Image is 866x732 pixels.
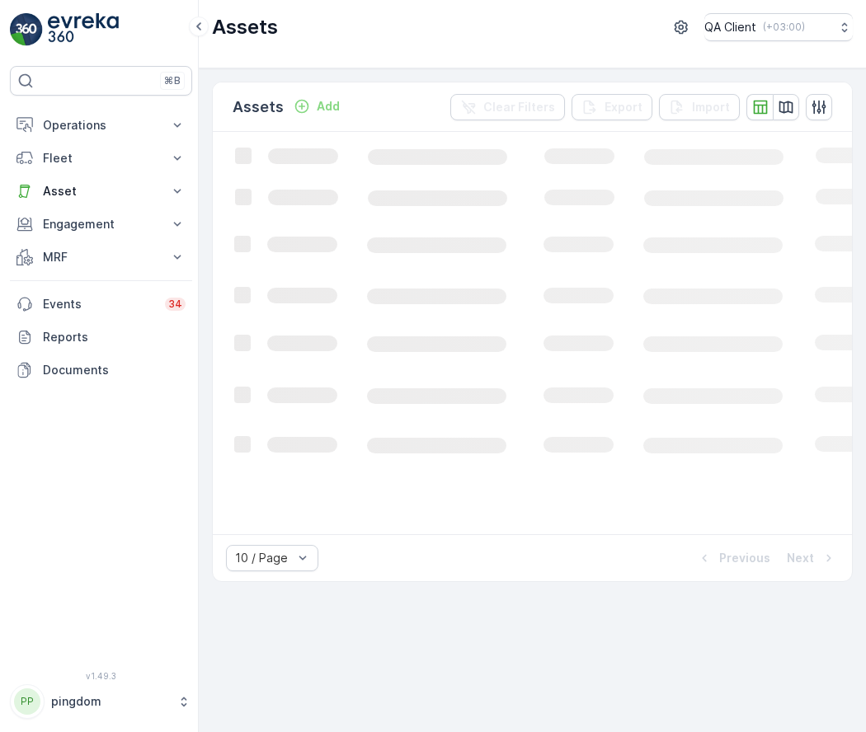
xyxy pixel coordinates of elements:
[450,94,565,120] button: Clear Filters
[10,109,192,142] button: Operations
[10,321,192,354] a: Reports
[43,362,186,378] p: Documents
[14,688,40,715] div: PP
[483,99,555,115] p: Clear Filters
[10,208,192,241] button: Engagement
[659,94,740,120] button: Import
[317,98,340,115] p: Add
[719,550,770,566] p: Previous
[787,550,814,566] p: Next
[51,693,169,710] p: pingdom
[43,216,159,232] p: Engagement
[692,99,730,115] p: Import
[48,13,119,46] img: logo_light-DOdMpM7g.png
[10,684,192,719] button: PPpingdom
[704,19,756,35] p: QA Client
[10,671,192,681] span: v 1.49.3
[43,117,159,134] p: Operations
[164,74,181,87] p: ⌘B
[572,94,652,120] button: Export
[10,175,192,208] button: Asset
[43,150,159,167] p: Fleet
[168,298,182,311] p: 34
[785,548,839,568] button: Next
[43,296,155,312] p: Events
[10,142,192,175] button: Fleet
[694,548,772,568] button: Previous
[10,241,192,274] button: MRF
[43,249,159,265] p: MRF
[43,183,159,199] p: Asset
[10,13,43,46] img: logo
[704,13,853,41] button: QA Client(+03:00)
[10,288,192,321] a: Events34
[10,354,192,387] a: Documents
[212,14,278,40] p: Assets
[287,96,346,116] button: Add
[763,21,805,34] p: ( +03:00 )
[43,329,186,345] p: Reports
[605,99,642,115] p: Export
[233,96,284,119] p: Assets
